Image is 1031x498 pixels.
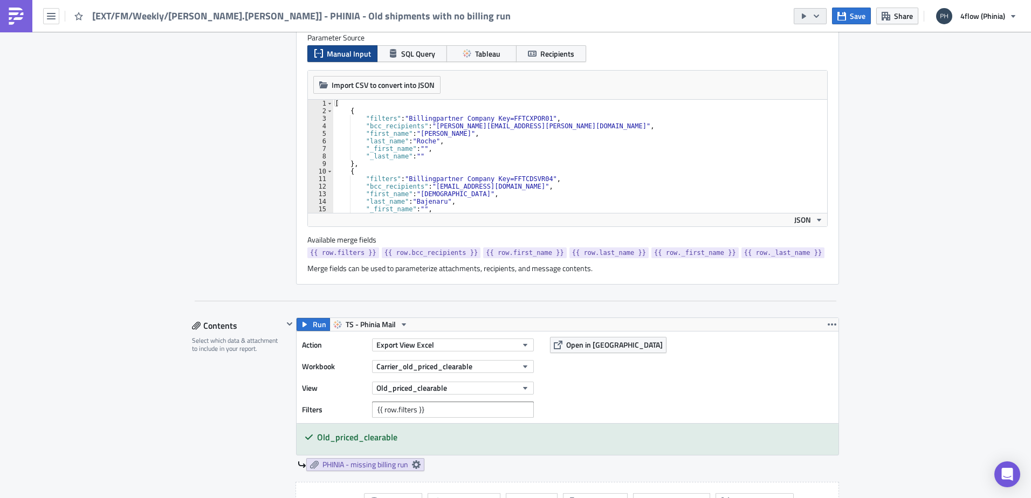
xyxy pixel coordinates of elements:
button: Share [876,8,918,24]
p: Best regards, [4,74,515,83]
a: {{ row._first_name }} [651,247,739,258]
div: Merge fields can be used to parameterize attachments, recipients, and message contents. [307,264,828,273]
button: Open in [GEOGRAPHIC_DATA] [550,337,666,353]
img: Avatar [935,7,953,25]
div: 6 [308,137,333,145]
label: Filters [302,402,367,418]
button: Carrier_old_priced_clearable [372,360,534,373]
span: Recipients [540,48,574,59]
button: 4flow (Phinia) [930,4,1023,28]
a: {{ row.bcc_recipients }} [382,247,480,258]
div: 12 [308,183,333,190]
span: Share [894,10,913,22]
button: Old_priced_clearable [372,382,534,395]
span: Tableau [475,48,500,59]
span: Export View Excel [376,339,434,350]
span: Open in [GEOGRAPHIC_DATA] [566,339,663,350]
div: 7 [308,145,333,153]
div: 8 [308,153,333,160]
label: View [302,380,367,396]
div: 1 [308,100,333,107]
span: 4flow (Phinia) [960,10,1005,22]
span: TS - Phinia Mail [346,318,396,331]
div: Open Intercom Messenger [994,461,1020,487]
div: 2 [308,107,333,115]
div: 3 [308,115,333,122]
button: Run [297,318,330,331]
p: "Clearable": [4,27,515,36]
p: PHINIA Freight Cost Management Team [4,86,515,95]
span: {{ row.bcc_recipients }} [384,247,478,258]
div: 10 [308,168,333,175]
span: Manual Input [327,48,371,59]
span: {{ row.first_name }} [486,247,564,258]
button: SQL Query [377,45,447,62]
span: {{ row._first_name }} [654,247,736,258]
a: {{ row.last_name }} [569,247,649,258]
label: Action [302,337,367,353]
img: PushMetrics [8,8,25,25]
p: Feel free to contact us in case any questions occur on Your side. [4,51,515,59]
u: Please execute the billing run as soon as possible [44,27,211,36]
button: Export View Excel [372,338,534,351]
span: Run [313,318,326,331]
p: "Priced": Please proceed with setting transport status to "Delivered" as it triggers FM status ch... [4,15,515,24]
label: Available merge fields [307,235,388,245]
p: The file shows current status on TO level; in case current status is... [4,3,515,12]
label: Parameter Source [307,33,828,43]
div: 15 [308,205,333,213]
div: Select which data & attachment to include in your report. [192,336,283,353]
div: 13 [308,190,333,198]
span: JSON [794,214,811,225]
button: TS - Phinia Mail [329,318,412,331]
span: Old_priced_clearable [376,382,447,393]
div: 11 [308,175,333,183]
span: [EXT/FM/Weekly/[PERSON_NAME].[PERSON_NAME]] - PHINIA - Old shipments with no billing run [92,10,512,22]
span: Import CSV to convert into JSON [332,79,435,91]
div: 4 [308,122,333,130]
a: {{ row.filters }} [307,247,379,258]
button: Import CSV to convert into JSON [313,76,441,94]
button: Hide content [283,317,296,330]
h5: Old_priced_clearable [317,433,830,441]
span: SQL Query [401,48,435,59]
div: Contents [192,317,283,334]
span: Carrier_old_priced_clearable [376,361,472,372]
a: {{ row.first_name }} [483,247,567,258]
div: 14 [308,198,333,205]
div: 5 [308,130,333,137]
label: Workbook [302,358,367,375]
button: Manual Input [307,45,377,62]
span: {{ row._last_name }} [744,247,822,258]
button: JSON [791,213,827,226]
a: {{ row._last_name }} [741,247,825,258]
span: PHINIA - missing billing run [322,460,408,469]
span: Save [850,10,865,22]
a: PHINIA - missing billing run [306,458,424,471]
span: {{ row.filters }} [310,247,376,258]
div: 9 [308,160,333,168]
button: Save [832,8,871,24]
button: Tableau [446,45,517,62]
input: Filter1=Value1&... [372,402,534,418]
span: {{ row.last_name }} [572,247,646,258]
button: Recipients [516,45,586,62]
